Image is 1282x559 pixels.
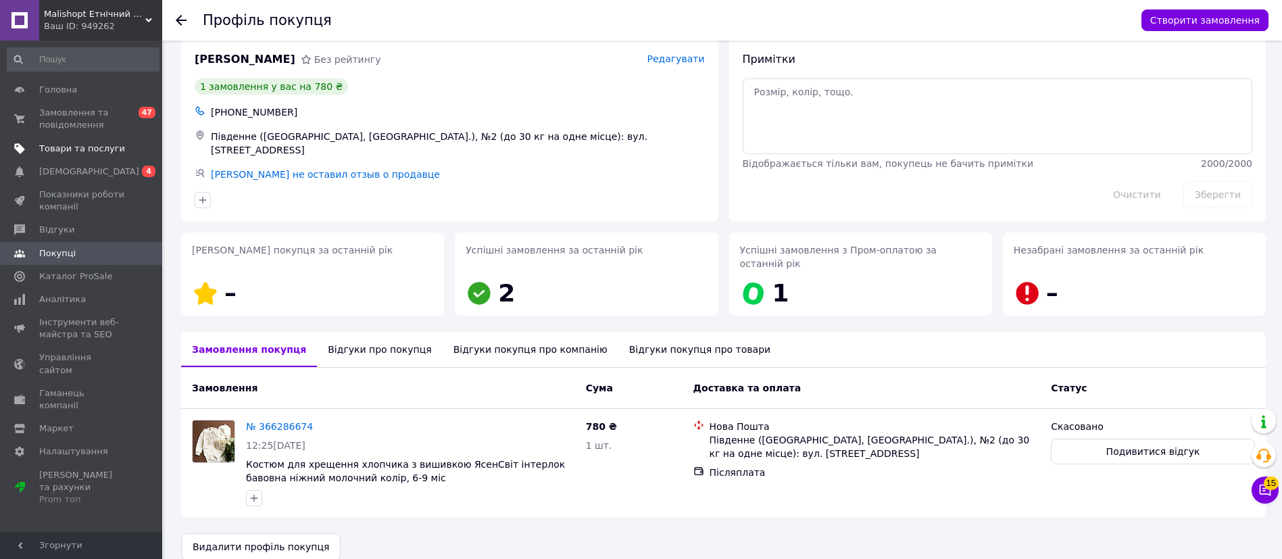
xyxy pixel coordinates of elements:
span: 15 [1264,477,1279,490]
div: Замовлення покупця [181,332,317,367]
span: 2000 / 2000 [1201,158,1252,169]
span: [PERSON_NAME] [195,52,295,68]
div: Ваш ID: 949262 [44,20,162,32]
span: Замовлення та повідомлення [39,107,125,131]
span: 1 [772,279,789,307]
span: Примітки [743,53,795,66]
span: Аналітика [39,293,86,306]
a: Костюм для хрещення хлопчика з вишивкою ЯсенСвіт інтерлок бавовна ніжний молочний колір, 6-9 міс [246,459,565,483]
span: Головна [39,84,77,96]
span: 4 [142,166,155,177]
div: Післяплата [710,466,1041,479]
button: Подивитися відгук [1051,439,1255,464]
div: Відгуки про покупця [317,332,442,367]
span: Доставка та оплата [693,383,802,393]
span: Маркет [39,422,74,435]
span: Cума [586,383,613,393]
span: Товари та послуги [39,143,125,155]
div: [PHONE_NUMBER] [208,103,708,122]
span: Каталог ProSale [39,270,112,283]
span: Відображається тільки вам, покупець не бачить примітки [743,158,1034,169]
div: 1 замовлення у вас на 780 ₴ [195,78,348,95]
span: Управління сайтом [39,351,125,376]
span: 780 ₴ [586,421,617,432]
span: Подивитися відгук [1106,445,1200,458]
div: Повернутися назад [176,14,187,27]
span: Показники роботи компанії [39,189,125,213]
span: Гаманець компанії [39,387,125,412]
span: Редагувати [647,53,704,64]
span: Покупці [39,247,76,260]
span: 47 [139,107,155,118]
img: Фото товару [193,420,235,462]
a: № 366286674 [246,421,313,432]
span: Успішні замовлення з Пром-оплатою за останній рік [740,245,937,269]
div: Південне ([GEOGRAPHIC_DATA], [GEOGRAPHIC_DATA].), №2 (до 30 кг на одне місце): вул. [STREET_ADDRESS] [208,127,708,160]
span: [PERSON_NAME] та рахунки [39,469,125,506]
button: Створити замовлення [1141,9,1268,31]
span: 12:25[DATE] [246,440,305,451]
span: – [224,279,237,307]
span: Незабрані замовлення за останній рік [1014,245,1204,256]
a: [PERSON_NAME] не оставил отзыв о продавце [211,169,440,180]
div: Prom топ [39,493,125,506]
span: [PERSON_NAME] покупця за останній рік [192,245,393,256]
h1: Профіль покупця [203,12,332,28]
span: [DEMOGRAPHIC_DATA] [39,166,139,178]
button: Чат з покупцем15 [1252,477,1279,504]
span: – [1046,279,1058,307]
span: Статус [1051,383,1087,393]
div: Південне ([GEOGRAPHIC_DATA], [GEOGRAPHIC_DATA].), №2 (до 30 кг на одне місце): вул. [STREET_ADDRESS] [710,433,1041,460]
span: 2 [498,279,515,307]
span: Відгуки [39,224,74,236]
div: Відгуки покупця про товари [618,332,781,367]
div: Скасовано [1051,420,1255,433]
span: Налаштування [39,445,108,458]
span: Без рейтингу [314,54,381,65]
span: Замовлення [192,383,257,393]
div: Нова Пошта [710,420,1041,433]
span: Malishopt Етнічний одяг та головні убори, все для хрещення [44,8,145,20]
span: Успішні замовлення за останній рік [466,245,643,256]
div: Відгуки покупця про компанію [443,332,618,367]
input: Пошук [7,47,159,72]
span: 1 шт. [586,440,612,451]
a: Фото товару [192,420,235,463]
span: Інструменти веб-майстра та SEO [39,316,125,341]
